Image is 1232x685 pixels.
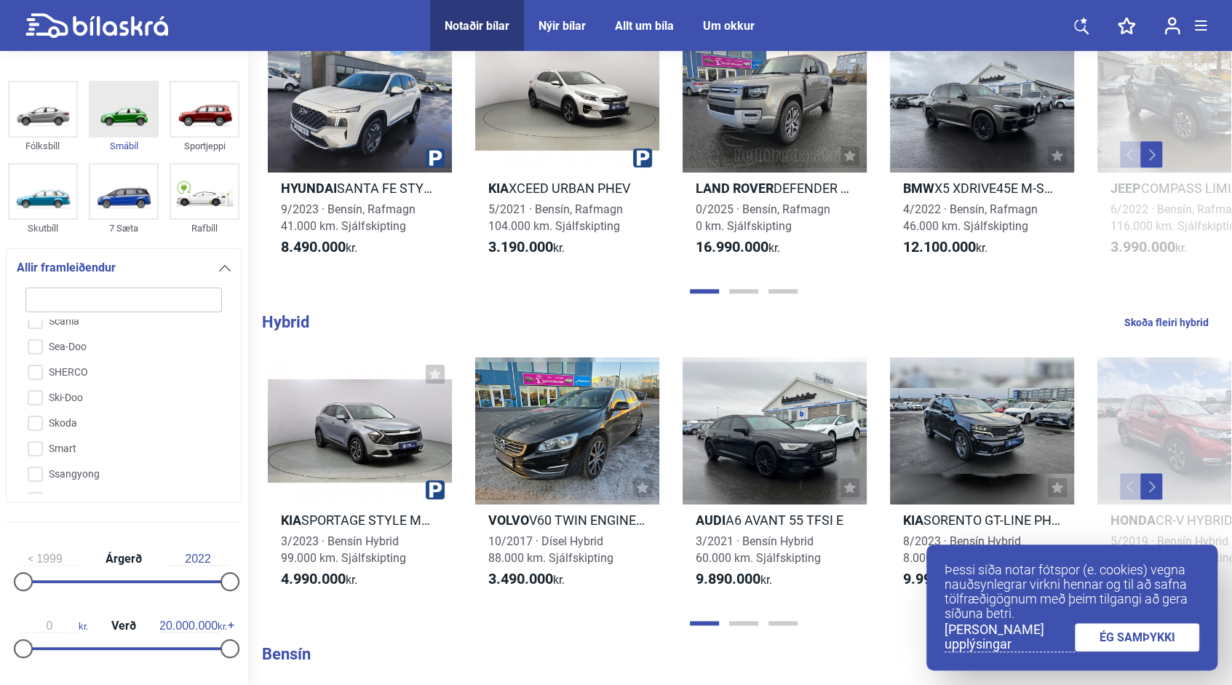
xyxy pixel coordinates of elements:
[281,534,406,565] span: 3/2023 · Bensín Hybrid 99.000 km. Sjálfskipting
[696,202,830,233] span: 0/2025 · Bensín, Rafmagn 0 km. Sjálfskipting
[268,512,452,528] h2: SPORTAGE STYLE MHEV
[683,180,867,197] h2: DEFENDER P400 XS EDITION
[1164,17,1180,35] img: user-login.svg
[890,357,1074,601] a: KiaSORENTO GT-LINE PHEV8/2023 · Bensín Hybrid8.000 km. Sjálfskipting9.990.000kr.
[945,563,1199,621] p: Þessi síða notar fótspor (e. cookies) vegna nauðsynlegrar virkni hennar og til að safna tölfræðig...
[903,238,976,256] b: 12.100.000
[445,19,509,33] a: Notaðir bílar
[170,138,239,154] div: Sportjeppi
[102,553,146,565] span: Árgerð
[690,621,719,625] button: Page 1
[538,19,586,33] a: Nýir bílar
[696,571,772,588] span: kr.
[696,570,760,587] b: 9.890.000
[281,238,346,256] b: 8.490.000
[696,534,821,565] span: 3/2021 · Bensín Hybrid 60.000 km. Sjálfskipting
[89,220,159,237] div: 7 Sæta
[729,621,758,625] button: Page 2
[20,619,88,633] span: kr.
[690,289,719,293] button: Page 1
[262,645,311,663] b: Bensín
[1140,473,1162,499] button: Next
[903,512,923,528] b: Kia
[696,239,780,256] span: kr.
[683,25,867,269] a: Land RoverDEFENDER P400 XS EDITION0/2025 · Bensín, Rafmagn0 km. Sjálfskipting16.990.000kr.
[281,570,346,587] b: 4.990.000
[170,220,239,237] div: Rafbíll
[1110,181,1141,196] b: Jeep
[903,570,968,587] b: 9.990.000
[488,571,565,588] span: kr.
[903,202,1038,233] span: 4/2022 · Bensín, Rafmagn 46.000 km. Sjálfskipting
[8,220,78,237] div: Skutbíll
[488,181,509,196] b: Kia
[1110,238,1175,256] b: 3.990.000
[890,512,1074,528] h2: SORENTO GT-LINE PHEV
[268,357,452,601] a: KiaSPORTAGE STYLE MHEV3/2023 · Bensín Hybrid99.000 km. Sjálfskipting4.990.000kr.
[1120,141,1142,167] button: Previous
[488,238,553,256] b: 3.190.000
[17,258,116,278] span: Allir framleiðendur
[268,180,452,197] h2: SANTA FE STYLE PHEV
[89,138,159,154] div: Smábíl
[281,571,357,588] span: kr.
[683,512,867,528] h2: A6 AVANT 55 TFSI E
[696,181,774,196] b: Land Rover
[1075,623,1200,652] a: ÉG SAMÞYKKI
[488,534,613,565] span: 10/2017 · Dísel Hybrid 88.000 km. Sjálfskipting
[488,512,529,528] b: Volvo
[475,357,659,601] a: VolvoV60 TWIN ENGINE D6 SUMMUM10/2017 · Dísel Hybrid88.000 km. Sjálfskipting3.490.000kr.
[729,289,758,293] button: Page 2
[945,622,1075,652] a: [PERSON_NAME] upplýsingar
[703,19,755,33] a: Um okkur
[475,180,659,197] h2: XCEED URBAN PHEV
[159,619,227,633] span: kr.
[488,239,565,256] span: kr.
[488,202,623,233] span: 5/2021 · Bensín, Rafmagn 104.000 km. Sjálfskipting
[268,25,452,269] a: HyundaiSANTA FE STYLE PHEV9/2023 · Bensín, Rafmagn41.000 km. Sjálfskipting8.490.000kr.
[281,181,337,196] b: Hyundai
[903,534,1022,565] span: 8/2023 · Bensín Hybrid 8.000 km. Sjálfskipting
[903,239,987,256] span: kr.
[488,570,553,587] b: 3.490.000
[683,357,867,601] a: AudiA6 AVANT 55 TFSI E3/2021 · Bensín Hybrid60.000 km. Sjálfskipting9.890.000kr.
[262,313,309,331] b: Hybrid
[615,19,674,33] a: Allt um bíla
[768,289,798,293] button: Page 3
[1110,239,1187,256] span: kr.
[768,621,798,625] button: Page 3
[281,202,416,233] span: 9/2023 · Bensín, Rafmagn 41.000 km. Sjálfskipting
[1120,473,1142,499] button: Previous
[108,620,140,632] span: Verð
[475,512,659,528] h2: V60 TWIN ENGINE D6 SUMMUM
[903,181,934,196] b: BMW
[696,238,768,256] b: 16.990.000
[8,138,78,154] div: Fólksbíll
[475,25,659,269] a: KiaXCEED URBAN PHEV5/2021 · Bensín, Rafmagn104.000 km. Sjálfskipting3.190.000kr.
[1140,141,1162,167] button: Next
[281,239,357,256] span: kr.
[903,571,979,588] span: kr.
[890,25,1074,269] a: BMWX5 XDRIVE45E M-SPORT4/2022 · Bensín, Rafmagn46.000 km. Sjálfskipting12.100.000kr.
[696,512,726,528] b: Audi
[1110,512,1156,528] b: Honda
[281,512,301,528] b: Kia
[890,180,1074,197] h2: X5 XDRIVE45E M-SPORT
[1124,313,1209,332] a: Skoða fleiri hybrid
